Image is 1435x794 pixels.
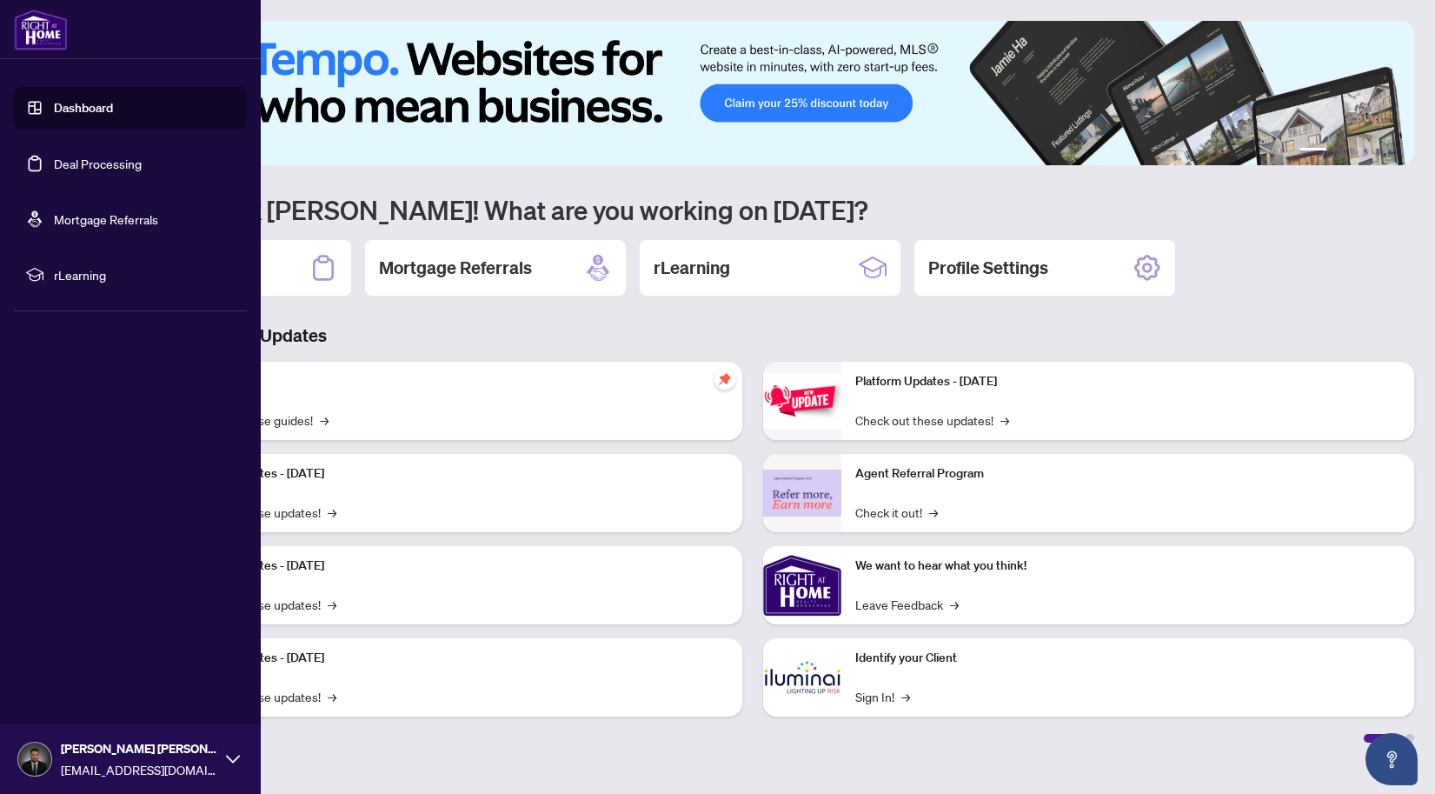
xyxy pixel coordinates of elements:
a: Check it out!→ [855,503,938,522]
a: Mortgage Referrals [54,211,158,227]
span: → [320,410,329,430]
img: Profile Icon [18,743,51,776]
h2: Mortgage Referrals [379,256,532,280]
a: Dashboard [54,100,113,116]
p: Agent Referral Program [855,464,1401,484]
img: Agent Referral Program [763,470,841,517]
button: Open asap [1365,733,1418,785]
h3: Brokerage & Industry Updates [90,324,1414,348]
a: Check out these updates!→ [855,410,1009,430]
img: Slide 0 [90,21,1414,165]
span: rLearning [54,265,235,284]
h2: rLearning [654,256,730,280]
img: We want to hear what you think! [763,546,841,624]
button: 1 [1299,148,1327,155]
span: → [1000,410,1009,430]
span: → [328,503,336,522]
button: 4 [1362,148,1369,155]
img: Platform Updates - June 23, 2025 [763,373,841,428]
a: Sign In!→ [855,687,910,706]
p: Platform Updates - [DATE] [183,557,728,576]
button: 6 [1390,148,1397,155]
button: 2 [1334,148,1341,155]
p: Platform Updates - [DATE] [183,649,728,668]
h2: Profile Settings [928,256,1048,280]
img: Identify your Client [763,638,841,717]
p: Platform Updates - [DATE] [183,464,728,484]
p: We want to hear what you think! [855,557,1401,576]
p: Platform Updates - [DATE] [855,372,1401,391]
span: → [950,595,959,614]
span: pushpin [714,369,735,390]
span: [EMAIL_ADDRESS][DOMAIN_NAME] [61,760,217,779]
span: → [929,503,938,522]
button: 5 [1376,148,1383,155]
p: Identify your Client [855,649,1401,668]
p: Self-Help [183,372,728,391]
span: [PERSON_NAME] [PERSON_NAME] [61,739,217,758]
span: → [328,595,336,614]
h1: Welcome back [PERSON_NAME]! What are you working on [DATE]? [90,193,1414,226]
span: → [328,687,336,706]
img: logo [14,9,68,50]
button: 3 [1348,148,1355,155]
a: Leave Feedback→ [855,595,959,614]
a: Deal Processing [54,156,142,171]
span: → [901,687,910,706]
